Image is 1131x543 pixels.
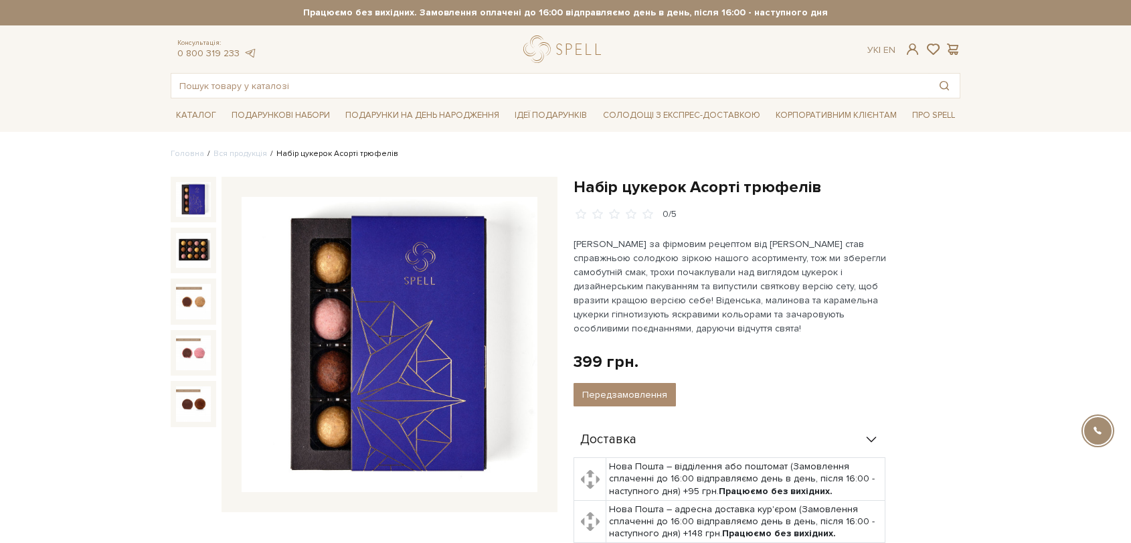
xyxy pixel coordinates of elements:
[719,485,833,497] b: Працюємо без вихідних.
[722,528,836,539] b: Працюємо без вихідних.
[606,500,885,543] td: Нова Пошта – адресна доставка кур'єром (Замовлення сплаченні до 16:00 відправляємо день в день, п...
[574,177,960,198] h1: Набір цукерок Асорті трюфелів
[867,44,895,56] div: Ук
[176,233,211,268] img: Набір цукерок Асорті трюфелів
[243,48,256,59] a: telegram
[176,182,211,217] img: Набір цукерок Асорті трюфелів
[171,7,960,19] strong: Працюємо без вихідних. Замовлення оплачені до 16:00 відправляємо день в день, після 16:00 - насту...
[177,39,256,48] span: Консультація:
[580,434,636,446] span: Доставка
[340,105,505,126] a: Подарунки на День народження
[171,105,222,126] a: Каталог
[176,335,211,370] img: Набір цукерок Асорті трюфелів
[907,105,960,126] a: Про Spell
[574,352,638,372] div: 399 грн.
[606,458,885,501] td: Нова Пошта – відділення або поштомат (Замовлення сплаченні до 16:00 відправляємо день в день, піс...
[171,149,204,159] a: Головна
[267,148,398,160] li: Набір цукерок Асорті трюфелів
[883,44,895,56] a: En
[242,197,537,493] img: Набір цукерок Асорті трюфелів
[574,383,676,406] button: Передзамовлення
[226,105,335,126] a: Подарункові набори
[509,105,592,126] a: Ідеї подарунків
[171,74,929,98] input: Пошук товару у каталозі
[213,149,267,159] a: Вся продукція
[176,386,211,421] img: Набір цукерок Асорті трюфелів
[176,284,211,319] img: Набір цукерок Асорті трюфелів
[663,208,677,221] div: 0/5
[523,35,607,63] a: logo
[177,48,240,59] a: 0 800 319 233
[598,104,766,127] a: Солодощі з експрес-доставкою
[929,74,960,98] button: Пошук товару у каталозі
[879,44,881,56] span: |
[574,237,887,335] p: [PERSON_NAME] за фірмовим рецептом від [PERSON_NAME] став справжньою солодкою зіркою нашого асорт...
[770,105,902,126] a: Корпоративним клієнтам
